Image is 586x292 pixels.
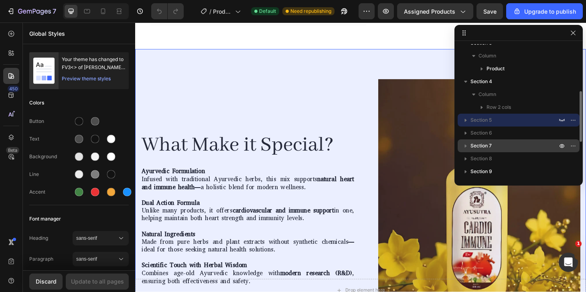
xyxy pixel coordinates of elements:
span: Product Page - [DATE] 11:04:08 [213,7,232,16]
div: Upgrade to publish [513,7,576,16]
span: Font manager [29,214,61,224]
div: Line [29,171,73,178]
span: Section 8 [470,155,492,163]
button: Assigned Products [397,3,473,19]
button: Discard [29,274,63,290]
span: sans-serif [76,235,117,242]
div: Preview theme styles [62,75,111,83]
strong: Ayurvedic Formulation [7,155,75,163]
strong: Natural Ingredients [7,222,64,230]
iframe: Design area [135,22,586,292]
span: Column [479,52,496,60]
p: Unlike many products, it offers in one, helping maintain both heart strength and immunity levels. [7,189,234,214]
h2: What Make it Special? [6,118,235,145]
div: Your theme has changed to FV3<> of [PERSON_NAME]-home-1 [62,55,126,71]
iframe: Intercom live chat [559,253,578,272]
span: Assigned Products [404,7,455,16]
div: Discard [36,277,57,286]
span: Need republishing [290,8,331,15]
span: Section 5 [470,116,492,124]
button: sans-serif [73,231,129,245]
div: Text [29,135,73,143]
span: Row 2 cols [487,103,511,111]
div: Accent [29,188,73,196]
span: Section 9 [470,167,492,176]
span: Section 7 [470,142,492,150]
strong: natural heart and immune health [7,163,234,180]
span: Save [483,8,497,15]
div: Drop element here [224,283,267,289]
p: Infused with traditional Ayurvedic herbs, this mix supports —a holistic blend for modern wellness. [7,155,234,180]
div: Update to all pages [71,277,124,286]
span: Section 6 [470,129,492,137]
button: Save [477,3,503,19]
span: Paragraph [29,255,73,263]
button: sans-serif [73,252,129,266]
strong: Dual Action Formula [7,188,69,197]
span: Column [479,90,496,98]
p: Combines age-old Ayurvedic knowledge with , ensuring both effectiveness and safety. [7,255,234,280]
span: Colors [29,98,44,108]
span: Default [259,8,276,15]
span: / [209,7,211,16]
span: sans-serif [76,255,117,263]
strong: Scientific Touch with Herbal Wisdom [7,255,119,263]
span: 1 [575,241,582,247]
div: Beta [6,147,19,153]
button: Upgrade to publish [506,3,583,19]
span: Heading [29,235,73,242]
span: Section 4 [470,78,492,86]
p: Made from pure herbs and plant extracts without synthetic chemicals—ideal for those seeking natur... [7,222,234,247]
div: Button [29,118,73,125]
p: Global Styles [29,29,129,38]
div: Background [29,153,73,160]
p: 7 [53,6,56,16]
strong: cardiovascular and immune support [104,196,212,205]
button: Update to all pages [66,274,129,290]
div: Undo/Redo [151,3,184,19]
button: 7 [3,3,60,19]
div: 450 [8,86,19,92]
span: Product [487,65,505,73]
